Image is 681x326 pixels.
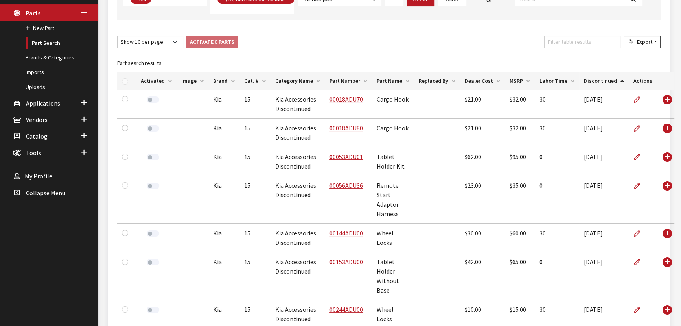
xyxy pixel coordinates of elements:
td: Kia [208,252,239,300]
span: Export [633,38,652,45]
input: Filter table results [544,36,620,48]
td: 0 [535,176,579,224]
td: Wheel Locks [372,224,414,252]
a: 00018ADU80 [329,124,363,132]
a: Edit Part [633,119,647,138]
td: [DATE] [579,176,629,224]
td: 0 [535,147,579,176]
td: Use Enter key to show more/less [657,119,674,147]
td: 15 [239,176,271,224]
td: Use Enter key to show more/less [657,90,674,119]
td: $21.00 [460,119,505,147]
a: Edit Part [633,176,647,196]
td: Use Enter key to show more/less [657,224,674,252]
td: Kia Accessories Discontinued [271,252,325,300]
span: Vendors [26,116,48,124]
a: 00244ADU00 [329,306,363,313]
td: [DATE] [579,147,629,176]
th: Labor Time: activate to sort column ascending [535,72,579,90]
td: Tablet Holder Without Base [372,252,414,300]
td: Use Enter key to show more/less [657,176,674,224]
td: 30 [535,119,579,147]
td: $62.00 [460,147,505,176]
a: Edit Part [633,252,647,272]
th: Part Name: activate to sort column ascending [372,72,414,90]
a: 00153ADU00 [329,258,363,266]
td: $36.00 [460,224,505,252]
a: 00053ADU01 [329,153,363,161]
td: [DATE] [579,224,629,252]
td: Use Enter key to show more/less [657,252,674,300]
td: Tablet Holder Kit [372,147,414,176]
td: 15 [239,147,271,176]
td: 30 [535,90,579,119]
td: Kia [208,176,239,224]
a: Edit Part [633,90,647,109]
label: Activate Part [147,259,159,265]
span: Collapse Menu [26,189,65,197]
td: Cargo Hook [372,90,414,119]
td: Remote Start Adaptor Harness [372,176,414,224]
span: My Profile [25,172,52,180]
td: Kia Accessories Discontinued [271,119,325,147]
span: Tools [26,149,41,157]
td: Kia Accessories Discontinued [271,90,325,119]
td: 15 [239,90,271,119]
th: Image: activate to sort column ascending [177,72,208,90]
td: [DATE] [579,252,629,300]
a: 00056ADUS6 [329,182,363,189]
td: $35.00 [505,176,535,224]
td: [DATE] [579,90,629,119]
td: $42.00 [460,252,505,300]
td: Kia [208,90,239,119]
td: 30 [535,224,579,252]
th: Activated: activate to sort column ascending [136,72,177,90]
td: $95.00 [505,147,535,176]
td: [DATE] [579,119,629,147]
a: Edit Part [633,300,647,320]
th: Brand: activate to sort column ascending [208,72,239,90]
a: Edit Part [633,147,647,167]
span: Catalog [26,132,48,140]
span: Applications [26,99,60,107]
th: MSRP: activate to sort column ascending [505,72,535,90]
th: Dealer Cost: activate to sort column ascending [460,72,505,90]
a: Edit Part [633,224,647,243]
th: Replaced By: activate to sort column ascending [414,72,460,90]
td: 15 [239,119,271,147]
a: 00018ADU70 [329,95,363,103]
label: Activate Part [147,230,159,237]
td: Kia Accessories Discontinued [271,224,325,252]
label: Activate Part [147,183,159,189]
td: $65.00 [505,252,535,300]
span: Parts [26,9,40,17]
th: Discontinued: activate to sort column ascending [579,72,629,90]
a: 00144ADU00 [329,229,363,237]
td: Kia [208,147,239,176]
label: Activate Part [147,307,159,313]
label: Activate Part [147,96,159,103]
th: Part Number: activate to sort column ascending [325,72,372,90]
td: $21.00 [460,90,505,119]
td: $32.00 [505,119,535,147]
td: Kia Accessories Discontinued [271,147,325,176]
td: Use Enter key to show more/less [657,147,674,176]
textarea: Search [217,6,222,13]
td: 15 [239,224,271,252]
td: $23.00 [460,176,505,224]
th: Actions [629,72,657,90]
td: $60.00 [505,224,535,252]
td: Cargo Hook [372,119,414,147]
th: Cat. #: activate to sort column ascending [239,72,271,90]
button: Export [624,36,661,48]
td: Kia [208,119,239,147]
td: 0 [535,252,579,300]
td: Kia Accessories Discontinued [271,176,325,224]
td: Kia [208,224,239,252]
td: 15 [239,252,271,300]
th: Category Name: activate to sort column ascending [271,72,325,90]
td: $32.00 [505,90,535,119]
label: Activate Part [147,154,159,160]
label: Activate Part [147,125,159,132]
caption: Part search results: [117,54,674,72]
